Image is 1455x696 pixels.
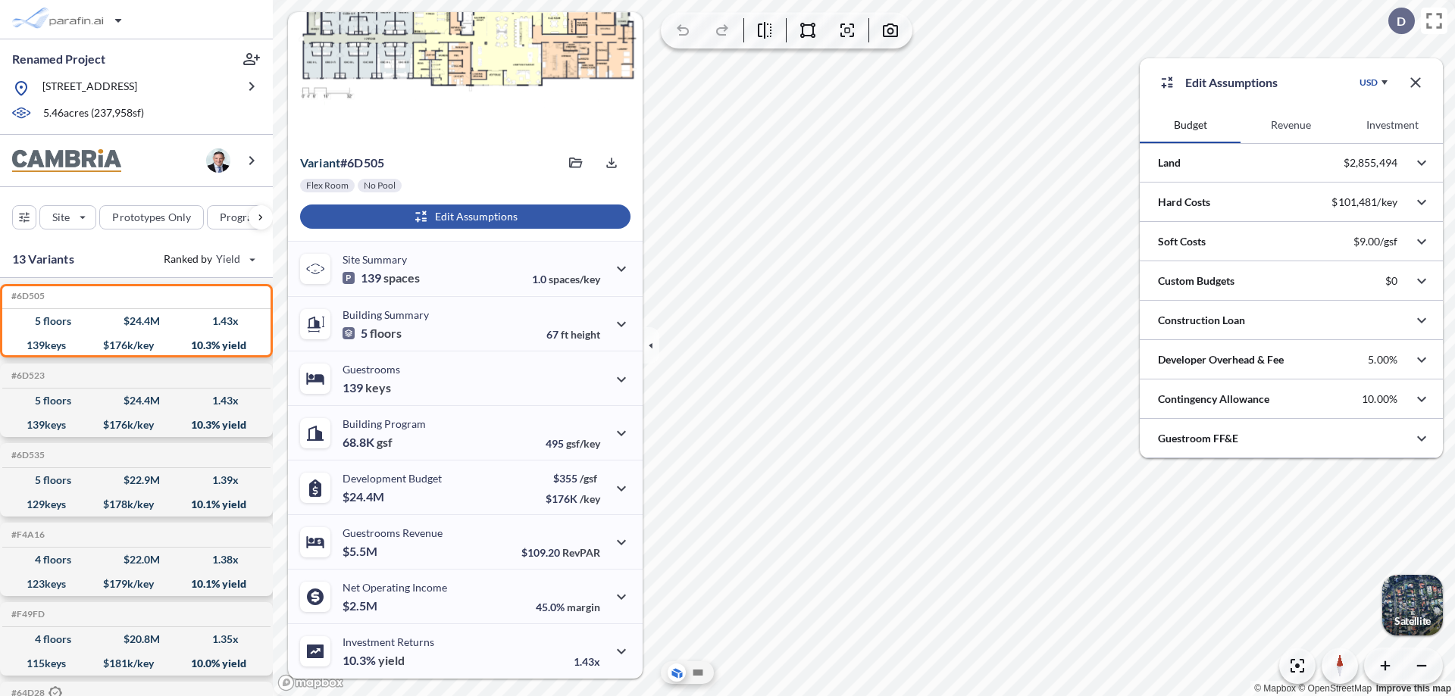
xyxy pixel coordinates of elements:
p: Renamed Project [12,51,105,67]
button: Investment [1342,107,1443,143]
span: floors [370,326,402,341]
p: Development Budget [343,472,442,485]
p: Contingency Allowance [1158,392,1269,407]
p: Hard Costs [1158,195,1210,210]
p: Investment Returns [343,635,434,648]
p: 1.43x [574,655,600,668]
button: Budget [1140,107,1241,143]
h5: Click to copy the code [8,529,45,540]
p: D [1397,14,1406,28]
p: 67 [546,328,600,341]
p: Net Operating Income [343,581,447,594]
img: Switcher Image [1382,575,1443,635]
p: No Pool [364,179,396,192]
p: Guestroom FF&E [1158,431,1238,446]
button: Revenue [1241,107,1341,143]
p: Building Program [343,417,426,430]
p: Flex Room [306,179,349,192]
span: ft [561,328,568,341]
h5: Click to copy the code [8,450,45,460]
p: 5.46 acres ( 237,958 sf) [43,105,144,122]
p: Satellite [1394,615,1431,627]
span: margin [567,601,600,613]
p: Custom Budgets [1158,273,1234,289]
p: 1.0 [532,273,600,286]
p: Construction Loan [1158,313,1245,328]
button: Site Plan [689,663,707,682]
span: spaces/key [549,273,600,286]
span: yield [378,653,405,668]
p: 139 [343,270,420,286]
p: $0 [1385,274,1397,288]
span: Yield [216,251,241,267]
span: /key [580,492,600,505]
p: $109.20 [521,546,600,559]
p: Building Summary [343,308,429,321]
p: Edit Assumptions [1185,73,1278,92]
p: $176K [546,492,600,505]
img: BrandImage [12,149,121,173]
button: Prototypes Only [99,205,204,229]
p: $2,855,494 [1344,156,1397,170]
p: Site Summary [343,253,407,266]
a: OpenStreetMap [1298,683,1372,694]
p: $101,481/key [1331,195,1397,209]
p: 68.8K [343,435,393,450]
p: # 6d505 [300,155,384,170]
span: height [571,328,600,341]
p: Land [1158,155,1181,170]
p: Guestrooms [343,363,400,376]
button: Switcher ImageSatellite [1382,575,1443,635]
span: keys [365,380,391,395]
h5: Click to copy the code [8,370,45,381]
p: 5.00% [1368,353,1397,367]
p: Developer Overhead & Fee [1158,352,1284,367]
div: USD [1360,76,1378,89]
span: /gsf [580,472,597,485]
span: RevPAR [562,546,600,559]
a: Improve this map [1376,683,1451,694]
span: gsf/key [566,437,600,450]
button: Program [207,205,289,229]
p: $355 [546,472,600,485]
a: Mapbox homepage [277,674,344,691]
p: $9.00/gsf [1353,235,1397,248]
span: gsf [377,435,393,450]
p: 139 [343,380,391,395]
p: $2.5M [343,598,380,613]
p: $5.5M [343,544,380,559]
p: Prototypes Only [112,210,191,225]
p: 495 [546,437,600,450]
p: Program [220,210,262,225]
p: Guestrooms Revenue [343,526,443,539]
button: Aerial View [668,663,686,682]
p: 5 [343,326,402,341]
span: spaces [383,270,420,286]
p: 45.0% [536,601,600,613]
img: user logo [206,148,230,173]
button: Ranked by Yield [152,247,265,271]
p: Soft Costs [1158,234,1206,249]
button: Site [39,205,96,229]
span: Variant [300,155,340,170]
p: 13 Variants [12,250,74,268]
p: Site [52,210,70,225]
a: Mapbox [1254,683,1296,694]
p: 10.00% [1362,392,1397,406]
p: $24.4M [343,489,386,504]
p: 10.3% [343,653,405,668]
button: Edit Assumptions [300,204,630,229]
p: [STREET_ADDRESS] [42,79,137,98]
h5: Click to copy the code [8,609,45,620]
h5: Click to copy the code [8,291,45,301]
